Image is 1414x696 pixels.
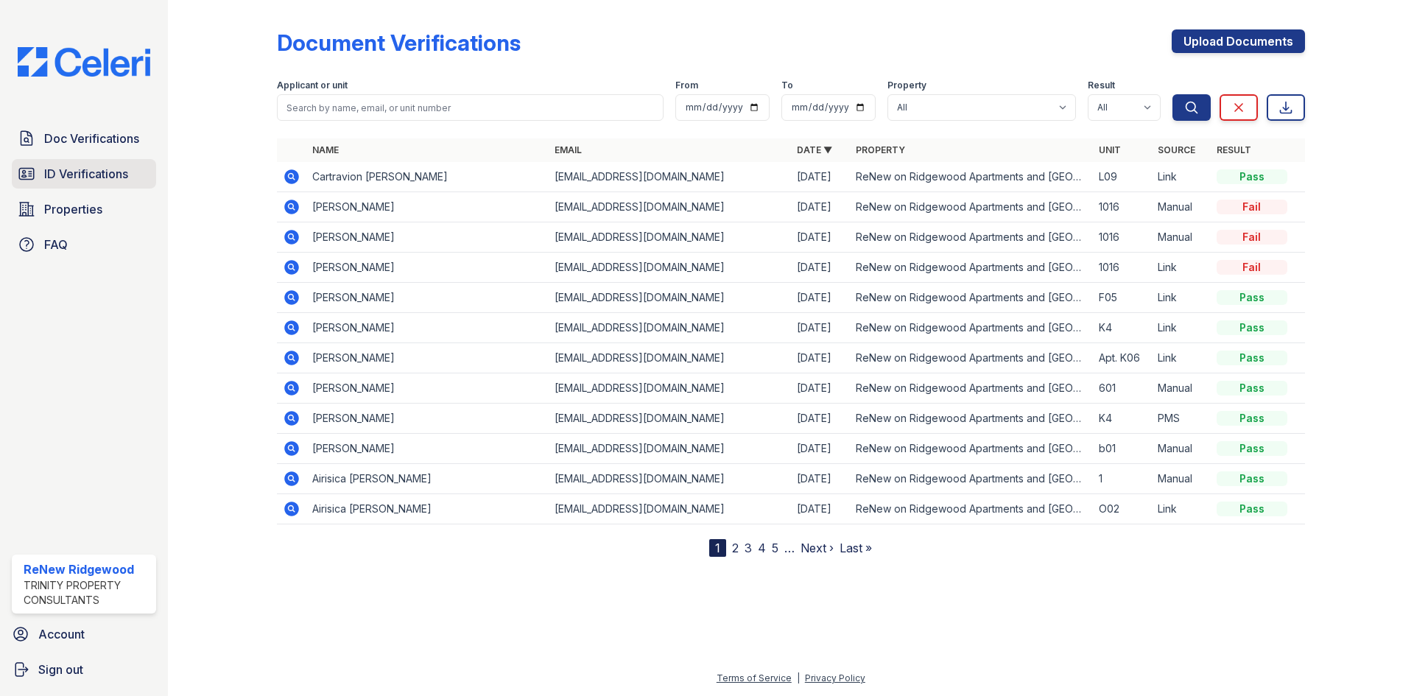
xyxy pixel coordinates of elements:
[784,539,795,557] span: …
[850,192,1092,222] td: ReNew on Ridgewood Apartments and [GEOGRAPHIC_DATA]
[1093,222,1152,253] td: 1016
[791,313,850,343] td: [DATE]
[6,619,162,649] a: Account
[675,80,698,91] label: From
[758,541,766,555] a: 4
[1088,80,1115,91] label: Result
[1152,373,1211,404] td: Manual
[277,80,348,91] label: Applicant or unit
[1217,169,1287,184] div: Pass
[1152,283,1211,313] td: Link
[549,373,791,404] td: [EMAIL_ADDRESS][DOMAIN_NAME]
[306,404,549,434] td: [PERSON_NAME]
[1093,434,1152,464] td: b01
[306,313,549,343] td: [PERSON_NAME]
[791,343,850,373] td: [DATE]
[1152,162,1211,192] td: Link
[1217,320,1287,335] div: Pass
[791,192,850,222] td: [DATE]
[797,144,832,155] a: Date ▼
[38,625,85,643] span: Account
[791,404,850,434] td: [DATE]
[850,343,1092,373] td: ReNew on Ridgewood Apartments and [GEOGRAPHIC_DATA]
[277,94,664,121] input: Search by name, email, or unit number
[1093,464,1152,494] td: 1
[1217,441,1287,456] div: Pass
[312,144,339,155] a: Name
[791,283,850,313] td: [DATE]
[306,283,549,313] td: [PERSON_NAME]
[1217,381,1287,396] div: Pass
[306,162,549,192] td: Cartravion [PERSON_NAME]
[1217,200,1287,214] div: Fail
[1093,313,1152,343] td: K4
[717,672,792,683] a: Terms of Service
[850,434,1092,464] td: ReNew on Ridgewood Apartments and [GEOGRAPHIC_DATA]
[850,494,1092,524] td: ReNew on Ridgewood Apartments and [GEOGRAPHIC_DATA]
[1217,290,1287,305] div: Pass
[1217,471,1287,486] div: Pass
[549,464,791,494] td: [EMAIL_ADDRESS][DOMAIN_NAME]
[306,192,549,222] td: [PERSON_NAME]
[306,222,549,253] td: [PERSON_NAME]
[1093,373,1152,404] td: 601
[44,130,139,147] span: Doc Verifications
[850,222,1092,253] td: ReNew on Ridgewood Apartments and [GEOGRAPHIC_DATA]
[1152,222,1211,253] td: Manual
[24,578,150,608] div: Trinity Property Consultants
[549,343,791,373] td: [EMAIL_ADDRESS][DOMAIN_NAME]
[850,253,1092,283] td: ReNew on Ridgewood Apartments and [GEOGRAPHIC_DATA]
[1217,260,1287,275] div: Fail
[791,253,850,283] td: [DATE]
[791,162,850,192] td: [DATE]
[549,404,791,434] td: [EMAIL_ADDRESS][DOMAIN_NAME]
[887,80,926,91] label: Property
[1152,253,1211,283] td: Link
[1099,144,1121,155] a: Unit
[6,655,162,684] a: Sign out
[1217,230,1287,245] div: Fail
[24,560,150,578] div: ReNew Ridgewood
[1093,283,1152,313] td: F05
[549,313,791,343] td: [EMAIL_ADDRESS][DOMAIN_NAME]
[549,283,791,313] td: [EMAIL_ADDRESS][DOMAIN_NAME]
[12,230,156,259] a: FAQ
[6,47,162,77] img: CE_Logo_Blue-a8612792a0a2168367f1c8372b55b34899dd931a85d93a1a3d3e32e68fde9ad4.png
[1093,253,1152,283] td: 1016
[856,144,905,155] a: Property
[791,373,850,404] td: [DATE]
[1217,351,1287,365] div: Pass
[1093,494,1152,524] td: O02
[44,200,102,218] span: Properties
[1152,494,1211,524] td: Link
[549,222,791,253] td: [EMAIL_ADDRESS][DOMAIN_NAME]
[850,162,1092,192] td: ReNew on Ridgewood Apartments and [GEOGRAPHIC_DATA]
[850,313,1092,343] td: ReNew on Ridgewood Apartments and [GEOGRAPHIC_DATA]
[1152,404,1211,434] td: PMS
[850,283,1092,313] td: ReNew on Ridgewood Apartments and [GEOGRAPHIC_DATA]
[801,541,834,555] a: Next ›
[549,162,791,192] td: [EMAIL_ADDRESS][DOMAIN_NAME]
[12,194,156,224] a: Properties
[805,672,865,683] a: Privacy Policy
[277,29,521,56] div: Document Verifications
[306,494,549,524] td: Airisica [PERSON_NAME]
[12,159,156,189] a: ID Verifications
[1152,343,1211,373] td: Link
[1158,144,1195,155] a: Source
[306,464,549,494] td: Airisica [PERSON_NAME]
[549,434,791,464] td: [EMAIL_ADDRESS][DOMAIN_NAME]
[1152,192,1211,222] td: Manual
[791,464,850,494] td: [DATE]
[555,144,582,155] a: Email
[549,253,791,283] td: [EMAIL_ADDRESS][DOMAIN_NAME]
[850,373,1092,404] td: ReNew on Ridgewood Apartments and [GEOGRAPHIC_DATA]
[1093,192,1152,222] td: 1016
[38,661,83,678] span: Sign out
[840,541,872,555] a: Last »
[306,373,549,404] td: [PERSON_NAME]
[1217,411,1287,426] div: Pass
[1152,464,1211,494] td: Manual
[1217,144,1251,155] a: Result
